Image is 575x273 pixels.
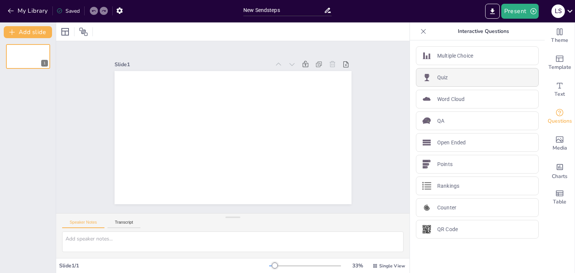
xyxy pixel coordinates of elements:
[437,182,459,190] p: Rankings
[429,22,537,40] p: Interactive Questions
[545,103,575,130] div: Get real-time input from your audience
[552,172,568,181] span: Charts
[57,7,80,15] div: Saved
[422,138,431,147] img: Open Ended icon
[379,263,405,269] span: Single View
[437,226,458,233] p: QR Code
[422,116,431,125] img: QA icon
[545,157,575,184] div: Add charts and graphs
[545,22,575,49] div: Change the overall theme
[548,117,572,125] span: Questions
[548,63,571,71] span: Template
[554,90,565,98] span: Text
[545,184,575,211] div: Add a table
[437,52,473,60] p: Multiple Choice
[437,95,465,103] p: Word Cloud
[79,27,88,36] span: Position
[422,95,431,104] img: Word Cloud icon
[349,262,366,269] div: 33 %
[422,181,431,190] img: Rankings icon
[545,49,575,76] div: Add ready made slides
[107,220,141,228] button: Transcript
[4,26,52,38] button: Add slide
[62,220,104,228] button: Speaker Notes
[485,4,500,19] button: Export to PowerPoint
[551,36,568,45] span: Theme
[6,5,51,17] button: My Library
[437,117,444,125] p: QA
[41,60,48,67] div: 1
[422,203,431,212] img: Counter icon
[501,4,539,19] button: Present
[129,38,283,77] div: Slide 1
[422,160,431,169] img: Points icon
[545,130,575,157] div: Add images, graphics, shapes or video
[59,26,71,38] div: Layout
[437,139,466,147] p: Open Ended
[551,4,565,19] button: L S
[437,160,453,168] p: Points
[437,74,448,82] p: Quiz
[6,44,50,69] div: 1
[243,5,324,16] input: Insert title
[422,225,431,234] img: QR Code icon
[553,198,566,206] span: Table
[422,51,431,60] img: Multiple Choice icon
[59,262,269,269] div: Slide 1 / 1
[422,73,431,82] img: Quiz icon
[437,204,456,212] p: Counter
[545,76,575,103] div: Add text boxes
[551,4,565,18] div: L S
[553,144,567,152] span: Media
